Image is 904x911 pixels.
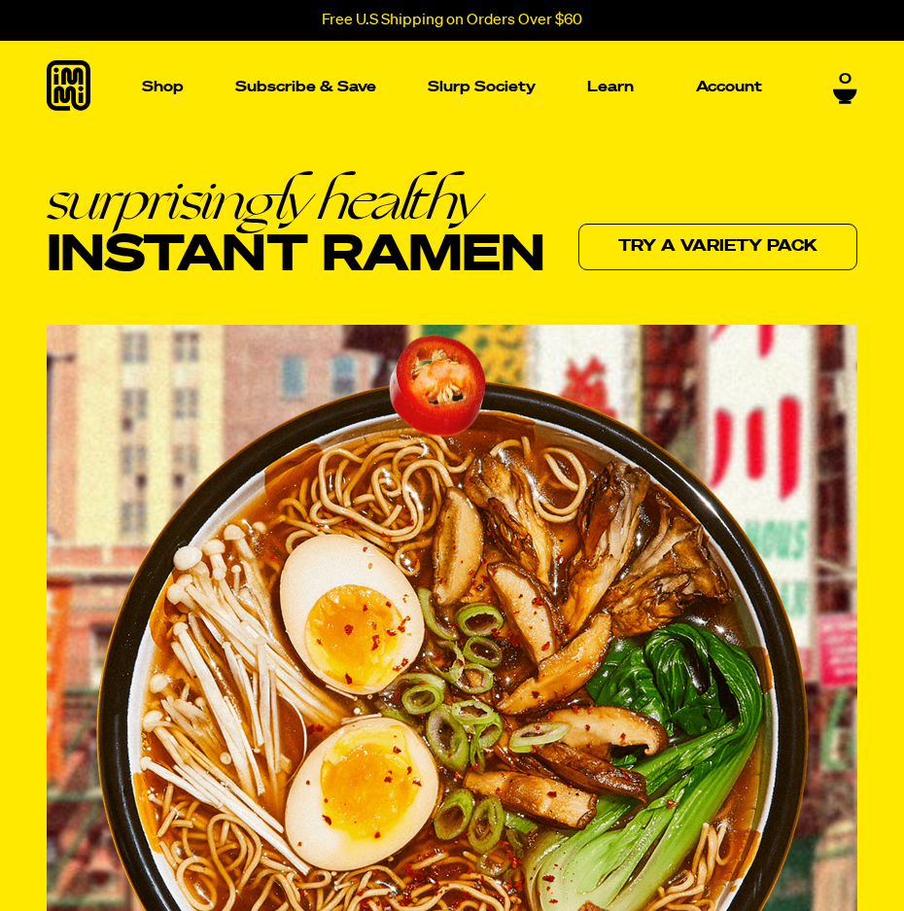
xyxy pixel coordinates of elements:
p: Learn [587,80,634,94]
a: Shop [134,41,191,133]
p: Shop [142,80,184,94]
em: surprisingly healthy [47,172,544,228]
a: Account [688,72,770,102]
a: Subscribe & Save [227,72,384,102]
p: Free U.S Shipping on Orders Over $60 [322,12,582,29]
span: 0 [839,67,852,85]
a: 0 [833,67,857,100]
a: Try a variety pack [578,224,857,270]
p: Subscribe & Save [235,80,376,94]
p: Slurp Society [428,80,536,94]
nav: Main navigation [134,41,770,133]
a: Learn [579,41,642,133]
a: Slurp Society [420,72,543,102]
h1: Instant Ramen [47,172,544,283]
p: Account [696,80,762,94]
